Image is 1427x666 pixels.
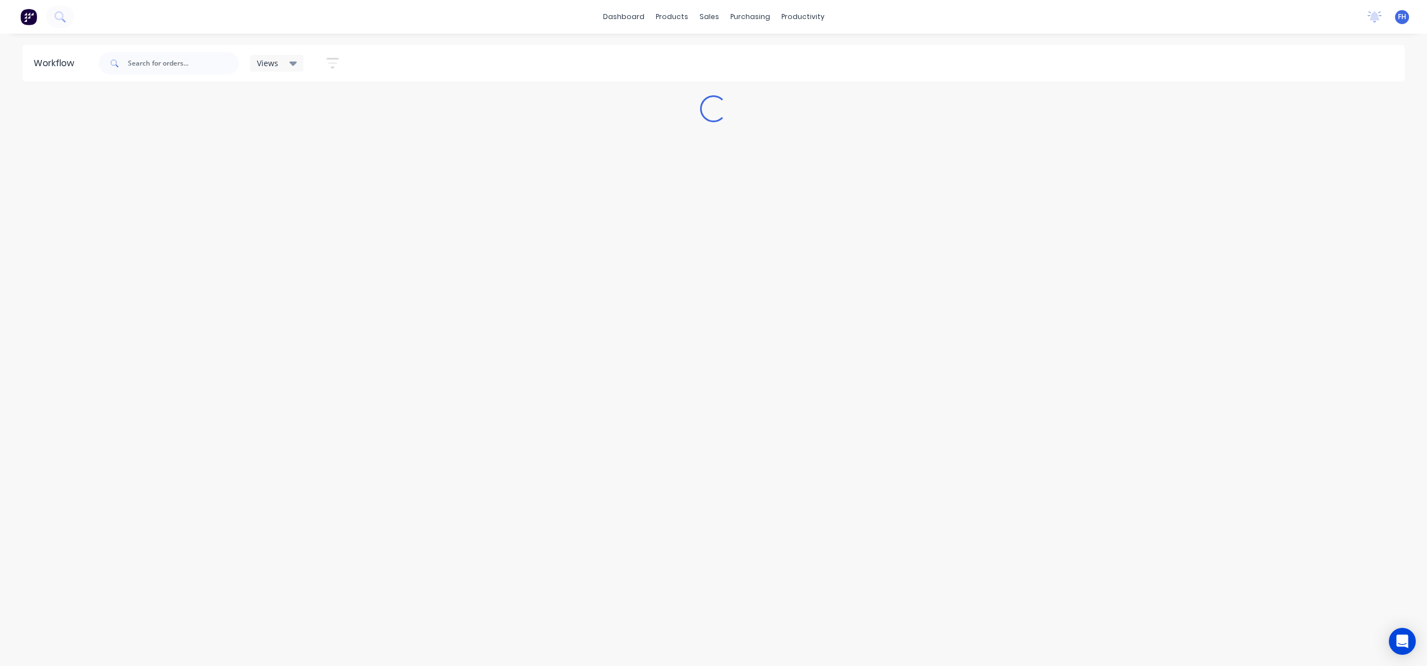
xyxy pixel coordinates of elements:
div: sales [694,8,725,25]
div: Workflow [34,57,80,70]
div: productivity [776,8,830,25]
div: Open Intercom Messenger [1389,628,1416,655]
div: purchasing [725,8,776,25]
input: Search for orders... [128,52,239,75]
div: products [650,8,694,25]
a: dashboard [597,8,650,25]
span: FH [1398,12,1406,22]
span: Views [257,57,278,69]
img: Factory [20,8,37,25]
